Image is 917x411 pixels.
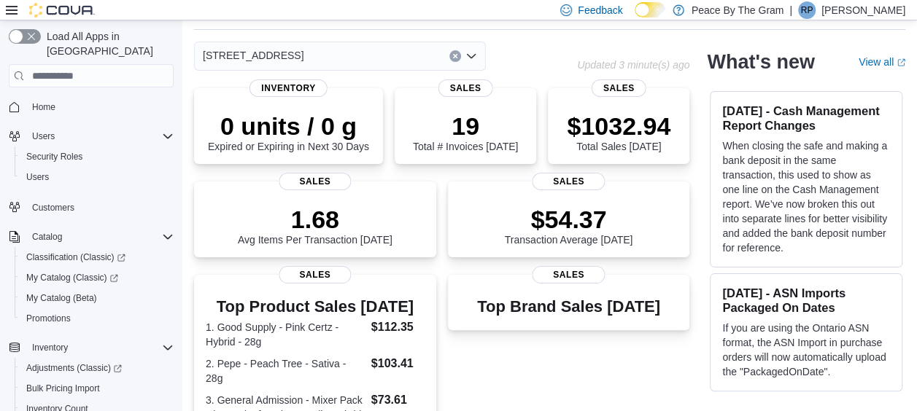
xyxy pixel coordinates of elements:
span: Customers [26,197,174,216]
h3: Top Brand Sales [DATE] [477,298,660,316]
span: Users [20,168,174,186]
p: When closing the safe and making a bank deposit in the same transaction, this used to show as one... [722,138,890,255]
div: Rob Pranger [798,1,816,19]
span: Classification (Classic) [20,248,174,266]
p: 19 [413,111,518,141]
div: Total Sales [DATE] [567,111,670,152]
p: | [789,1,792,19]
a: Classification (Classic) [20,248,131,266]
p: $54.37 [505,205,633,234]
span: My Catalog (Classic) [20,269,174,286]
button: Promotions [15,308,179,329]
a: Adjustments (Classic) [20,359,128,377]
div: Total # Invoices [DATE] [413,111,518,152]
a: My Catalog (Classic) [20,269,124,286]
span: [STREET_ADDRESS] [203,47,303,64]
span: Users [26,171,49,183]
h3: [DATE] - ASN Imports Packaged On Dates [722,286,890,315]
a: Classification (Classic) [15,247,179,267]
button: Users [3,126,179,146]
span: My Catalog (Beta) [20,289,174,307]
h3: Top Product Sales [DATE] [206,298,425,316]
a: My Catalog (Beta) [20,289,103,307]
div: Avg Items Per Transaction [DATE] [238,205,392,246]
div: Transaction Average [DATE] [505,205,633,246]
button: Home [3,96,179,117]
dd: $103.41 [371,355,425,372]
span: Feedback [578,3,622,17]
h3: [DATE] - Cash Management Report Changes [722,103,890,133]
a: Promotions [20,310,77,327]
span: My Catalog (Classic) [26,272,118,283]
input: Dark Mode [635,2,665,17]
p: 1.68 [238,205,392,234]
span: Users [26,128,174,145]
button: Open list of options [465,50,477,62]
p: [PERSON_NAME] [821,1,905,19]
span: Sales [592,79,646,97]
span: Home [26,98,174,116]
button: Customers [3,196,179,217]
div: Expired or Expiring in Next 30 Days [208,111,369,152]
a: Home [26,98,61,116]
span: Inventory [26,339,174,356]
button: Catalog [3,227,179,247]
a: My Catalog (Classic) [15,267,179,288]
button: Users [26,128,61,145]
button: Bulk Pricing Import [15,378,179,399]
span: Home [32,101,55,113]
a: Bulk Pricing Import [20,380,106,397]
span: Adjustments (Classic) [26,362,122,374]
span: My Catalog (Beta) [26,292,97,304]
span: Bulk Pricing Import [26,383,100,394]
p: Peace By The Gram [692,1,784,19]
a: Users [20,168,55,186]
dd: $73.61 [371,391,425,409]
p: $1032.94 [567,111,670,141]
span: Customers [32,202,74,214]
span: Promotions [26,313,71,324]
span: Sales [279,266,351,283]
span: Promotions [20,310,174,327]
span: Adjustments (Classic) [20,359,174,377]
span: Classification (Classic) [26,251,125,263]
button: Inventory [3,337,179,358]
span: Sales [279,173,351,190]
svg: External link [897,58,905,67]
img: Cova [29,3,95,17]
span: Catalog [32,231,62,243]
a: View allExternal link [859,56,905,68]
a: Customers [26,199,80,216]
button: Inventory [26,339,74,356]
span: RP [801,1,813,19]
h2: What's new [707,50,814,74]
span: Security Roles [20,148,174,165]
p: Updated 3 minute(s) ago [577,59,689,71]
a: Adjustments (Classic) [15,358,179,378]
span: Inventory [32,342,68,353]
span: Security Roles [26,151,82,163]
p: If you are using the Ontario ASN format, the ASN Import in purchase orders will now automatically... [722,321,890,379]
a: Security Roles [20,148,88,165]
span: Sales [533,173,605,190]
span: Inventory [249,79,328,97]
span: Users [32,130,55,142]
span: Bulk Pricing Import [20,380,174,397]
dd: $112.35 [371,318,425,336]
span: Sales [438,79,493,97]
button: Users [15,167,179,187]
button: My Catalog (Beta) [15,288,179,308]
span: Load All Apps in [GEOGRAPHIC_DATA] [41,29,174,58]
button: Clear input [449,50,461,62]
button: Security Roles [15,146,179,167]
span: Sales [533,266,605,283]
p: 0 units / 0 g [208,111,369,141]
dt: 2. Pepe - Peach Tree - Sativa - 28g [206,356,365,385]
span: Catalog [26,228,174,246]
dt: 1. Good Supply - Pink Certz - Hybrid - 28g [206,320,365,349]
button: Catalog [26,228,68,246]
